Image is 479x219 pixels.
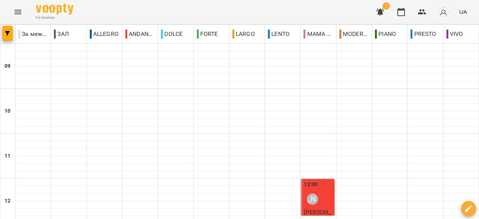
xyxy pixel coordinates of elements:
img: Voopty Logo [36,4,73,15]
p: LENTO [268,30,290,39]
button: UA [456,5,470,19]
span: 7 [382,2,390,10]
p: LARGO [232,30,255,39]
p: PIANO [375,30,396,39]
span: For Business [36,15,73,20]
p: MAMA BOSS [303,30,333,39]
p: PRESTO [411,30,436,39]
h6: 12 [4,197,10,205]
h6: 10 [4,107,10,115]
p: За межами школи [18,30,48,39]
p: DOLCE [161,30,183,39]
p: ANDANTE [125,30,155,39]
p: FORTE [197,30,218,39]
div: Казак Тетяна [307,194,318,205]
img: avatar_s.png [438,7,449,17]
p: ALLEGRO [90,30,119,39]
button: Menu [9,3,27,21]
h6: 09 [4,62,10,70]
p: VIVO [446,30,463,39]
span: UA [459,8,467,16]
h6: 11 [4,152,10,160]
label: 12:00 [304,180,318,189]
p: ЗАЛ [54,30,69,39]
p: MODERATO [339,30,369,39]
